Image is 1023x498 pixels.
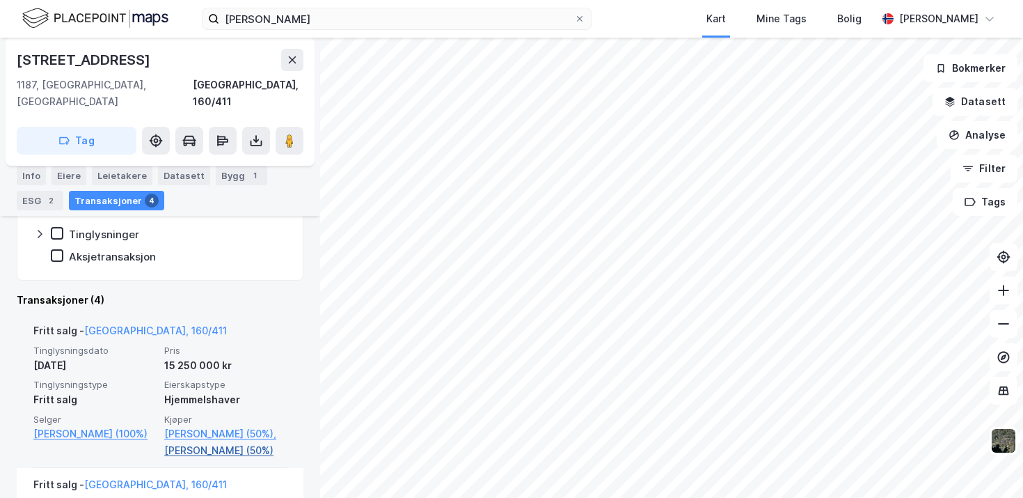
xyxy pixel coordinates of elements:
div: Kart [706,10,726,27]
div: Fritt salg - [33,322,227,345]
button: Analyse [937,121,1017,149]
div: Transaksjoner [69,191,164,210]
div: [DATE] [33,357,156,374]
div: Kontrollprogram for chat [953,431,1023,498]
div: 2 [44,194,58,208]
a: [PERSON_NAME] (50%), [164,426,287,442]
div: [PERSON_NAME] [899,10,978,27]
div: Info [17,166,46,185]
a: [GEOGRAPHIC_DATA], 160/411 [84,478,227,490]
span: Tinglysningsdato [33,345,156,357]
a: [PERSON_NAME] (100%) [33,426,156,442]
a: [PERSON_NAME] (50%) [164,442,287,459]
div: Fritt salg [33,391,156,408]
iframe: Chat Widget [953,431,1023,498]
button: Datasett [933,88,1017,116]
img: logo.f888ab2527a4732fd821a326f86c7f29.svg [22,6,168,31]
div: Eiere [51,166,86,185]
a: [GEOGRAPHIC_DATA], 160/411 [84,325,227,336]
div: [GEOGRAPHIC_DATA], 160/411 [193,77,303,110]
span: Kjøper [164,414,287,426]
div: Datasett [158,166,210,185]
div: Hjemmelshaver [164,391,287,408]
div: [STREET_ADDRESS] [17,49,153,71]
input: Søk på adresse, matrikkel, gårdeiere, leietakere eller personer [219,8,574,29]
button: Tags [953,188,1017,216]
div: 1187, [GEOGRAPHIC_DATA], [GEOGRAPHIC_DATA] [17,77,193,110]
span: Eierskapstype [164,379,287,391]
div: Tinglysninger [69,228,139,241]
button: Filter [951,155,1017,182]
button: Tag [17,127,136,155]
span: Tinglysningstype [33,379,156,391]
div: Bygg [216,166,267,185]
img: 9k= [990,428,1017,454]
div: 4 [145,194,159,208]
div: Leietakere [92,166,152,185]
div: 1 [248,169,262,182]
div: Aksjetransaksjon [69,250,156,263]
span: Selger [33,414,156,426]
div: Mine Tags [756,10,807,27]
div: Transaksjoner (4) [17,292,303,309]
button: Bokmerker [923,54,1017,82]
span: Pris [164,345,287,357]
div: ESG [17,191,63,210]
div: 15 250 000 kr [164,357,287,374]
div: Bolig [837,10,862,27]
